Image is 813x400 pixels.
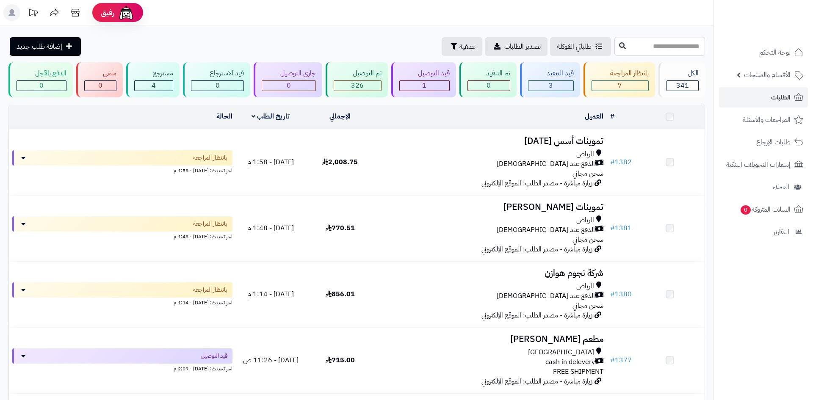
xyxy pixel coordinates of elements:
span: 770.51 [326,223,355,233]
span: طلبات الإرجاع [756,136,791,148]
span: 0 [741,205,751,215]
a: #1381 [610,223,632,233]
a: # [610,111,614,121]
a: السلات المتروكة0 [719,199,808,220]
div: 7 [592,81,648,91]
span: العملاء [773,181,789,193]
span: إشعارات التحويلات البنكية [726,159,791,171]
a: تاريخ الطلب [252,111,290,121]
span: 715.00 [326,355,355,365]
div: تم التوصيل [334,69,381,78]
span: طلباتي المُوكلة [557,41,592,52]
span: التقارير [773,226,789,238]
a: #1377 [610,355,632,365]
div: اخر تحديث: [DATE] - 1:48 م [12,232,232,240]
a: الطلبات [719,87,808,108]
a: جاري التوصيل 0 [252,62,324,97]
div: تم التنفيذ [467,69,510,78]
span: زيارة مباشرة - مصدر الطلب: الموقع الإلكتروني [481,178,592,188]
div: اخر تحديث: [DATE] - 1:58 م [12,166,232,174]
span: المراجعات والأسئلة [743,114,791,126]
span: شحن مجاني [572,234,603,245]
div: اخر تحديث: [DATE] - 2:09 م [12,364,232,372]
a: الدفع بالآجل 0 [7,62,75,97]
span: الرياض [576,149,594,159]
a: العميل [585,111,603,121]
span: الدفع عند [DEMOGRAPHIC_DATA] [497,291,595,301]
div: اخر تحديث: [DATE] - 1:14 م [12,298,232,306]
span: # [610,223,615,233]
div: 326 [334,81,381,91]
span: FREE SHIPMENT [553,367,603,377]
span: 0 [487,80,491,91]
span: 326 [351,80,364,91]
div: ملغي [84,69,116,78]
span: الرياض [576,215,594,225]
img: logo-2.png [755,19,805,37]
span: شحن مجاني [572,301,603,311]
h3: تموينات [PERSON_NAME] [379,202,603,212]
span: 0 [98,80,102,91]
span: زيارة مباشرة - مصدر الطلب: الموقع الإلكتروني [481,244,592,254]
div: 0 [85,81,116,91]
a: ملغي 0 [75,62,124,97]
h3: مطعم [PERSON_NAME] [379,334,603,344]
a: بانتظار المراجعة 7 [582,62,657,97]
a: مسترجع 4 [124,62,181,97]
div: 0 [17,81,66,91]
span: شحن مجاني [572,168,603,179]
span: [GEOGRAPHIC_DATA] [528,348,594,357]
a: قيد التنفيذ 3 [518,62,582,97]
div: 1 [400,81,449,91]
a: #1380 [610,289,632,299]
a: #1382 [610,157,632,167]
span: cash in delevery [545,357,595,367]
span: 0 [216,80,220,91]
span: 0 [39,80,44,91]
span: # [610,289,615,299]
div: مسترجع [134,69,173,78]
span: 2,008.75 [322,157,358,167]
a: التقارير [719,222,808,242]
a: إشعارات التحويلات البنكية [719,154,808,175]
span: [DATE] - 1:58 م [247,157,294,167]
h3: شركة نجوم هوازن [379,268,603,278]
a: تم التوصيل 326 [324,62,389,97]
a: تحديثات المنصة [22,4,44,23]
span: زيارة مباشرة - مصدر الطلب: الموقع الإلكتروني [481,376,592,386]
span: # [610,157,615,167]
span: بانتظار المراجعة [193,220,227,228]
span: تصدير الطلبات [504,41,541,52]
span: [DATE] - 1:14 م [247,289,294,299]
div: قيد الاسترجاع [191,69,244,78]
span: 0 [287,80,291,91]
div: 0 [191,81,243,91]
span: 4 [152,80,156,91]
span: 341 [676,80,689,91]
span: الدفع عند [DEMOGRAPHIC_DATA] [497,159,595,169]
span: 7 [618,80,622,91]
a: الحالة [216,111,232,121]
div: الدفع بالآجل [17,69,66,78]
span: الطلبات [771,91,791,103]
div: 0 [468,81,510,91]
a: طلبات الإرجاع [719,132,808,152]
span: الرياض [576,281,594,291]
a: قيد التوصيل 1 [390,62,458,97]
a: تم التنفيذ 0 [458,62,518,97]
div: قيد التوصيل [399,69,450,78]
span: قيد التوصيل [201,352,227,360]
div: الكل [666,69,699,78]
span: 3 [549,80,553,91]
a: الكل341 [657,62,707,97]
span: لوحة التحكم [759,47,791,58]
span: رفيق [101,8,114,18]
span: [DATE] - 1:48 م [247,223,294,233]
span: زيارة مباشرة - مصدر الطلب: الموقع الإلكتروني [481,310,592,320]
a: قيد الاسترجاع 0 [181,62,252,97]
span: بانتظار المراجعة [193,154,227,162]
div: بانتظار المراجعة [592,69,649,78]
div: جاري التوصيل [262,69,316,78]
h3: تموينات أسس [DATE] [379,136,603,146]
a: تصدير الطلبات [485,37,548,56]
